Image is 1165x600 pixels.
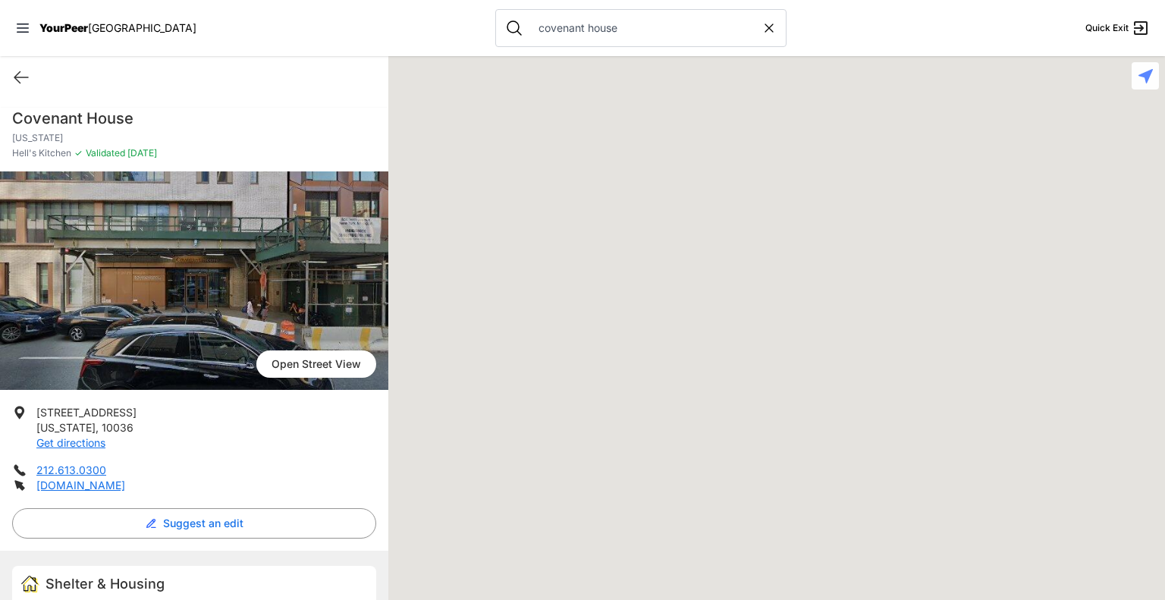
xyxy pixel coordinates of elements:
span: Validated [86,147,125,159]
span: YourPeer [39,21,88,34]
a: Quick Exit [1085,19,1150,37]
div: Manhattan [803,253,834,290]
span: Hell's Kitchen [12,147,71,159]
h1: Covenant House [12,108,376,129]
span: [US_STATE] [36,421,96,434]
span: Open Street View [256,350,376,378]
input: Search [529,20,761,36]
span: ✓ [74,147,83,159]
span: [GEOGRAPHIC_DATA] [88,21,196,34]
p: [US_STATE] [12,132,376,144]
span: Suggest an edit [163,516,243,531]
span: , [96,421,99,434]
a: YourPeer[GEOGRAPHIC_DATA] [39,24,196,33]
span: Shelter & Housing [46,576,165,592]
span: Quick Exit [1085,22,1129,34]
a: [DOMAIN_NAME] [36,479,125,492]
span: [DATE] [125,147,157,159]
a: Get directions [36,436,105,449]
span: [STREET_ADDRESS] [36,406,137,419]
a: 212.613.0300 [36,463,106,476]
button: Suggest an edit [12,508,376,539]
span: 10036 [102,421,133,434]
